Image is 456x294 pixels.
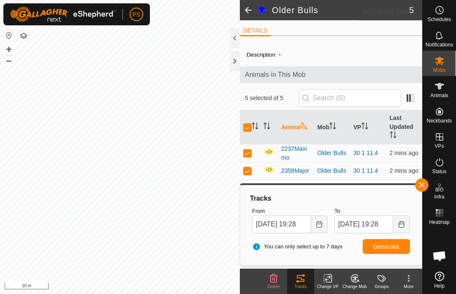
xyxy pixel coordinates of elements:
img: In Progress [263,183,274,190]
div: Change VP [314,283,341,290]
span: 2 Oct 2025 at 7:26 pm [390,150,418,156]
div: Groups [368,283,395,290]
button: + [4,44,14,54]
th: Last Updated [386,110,423,144]
span: PS [133,10,141,19]
li: DETAILS [240,26,271,36]
span: 5 selected of 5 [245,94,299,103]
span: Generate [373,243,399,250]
span: Animals in This Mob [245,70,417,80]
img: Gallagher Logo [10,7,116,22]
span: Status [432,169,446,174]
p-sorticon: Activate to sort [263,124,270,131]
span: You can only select up to 7 days [252,242,342,251]
span: Heatmap [429,220,450,225]
p-sorticon: Activate to sort [390,133,396,139]
div: Tracks [249,193,413,204]
span: 5 [409,4,414,16]
h2: Older Bulls [272,5,409,15]
span: 2358Major [281,166,309,175]
button: Map Layers [19,31,29,41]
span: Help [434,283,445,289]
p-sorticon: Activate to sort [252,124,258,131]
img: In Progress [263,166,274,173]
div: Older Bulls [318,149,347,158]
div: Older Bulls [318,166,347,175]
label: To [334,207,410,215]
span: Neckbands [426,118,452,123]
a: 30 1 11.4 [353,150,378,156]
a: 30 1 11.4 [353,167,378,174]
span: Animals [430,93,448,98]
p-sorticon: Activate to sort [361,124,368,131]
button: Generate [363,239,410,254]
label: From [252,207,328,215]
a: Contact Us [128,283,153,291]
span: VPs [434,144,444,149]
span: Schedules [427,17,451,22]
a: Privacy Policy [87,283,118,291]
input: Search (S) [299,89,401,107]
th: Animal [278,110,314,144]
label: Description [247,52,275,58]
div: Change Mob [341,283,368,290]
p-sorticon: Activate to sort [301,124,308,131]
span: Delete [268,284,280,289]
span: Mobs [433,68,445,73]
span: 2237Maximo [281,144,311,162]
div: Open chat [427,243,452,269]
span: Infra [434,194,444,199]
button: Choose Date [393,215,410,233]
div: Tracks [287,283,314,290]
span: Notifications [426,42,453,47]
span: 2 Oct 2025 at 7:26 pm [390,167,418,174]
button: Choose Date [311,215,328,233]
th: Mob [314,110,350,144]
th: VP [350,110,386,144]
img: In Progress [263,148,274,155]
span: - [275,47,284,61]
p-sorticon: Activate to sort [329,124,336,131]
button: – [4,55,14,65]
button: Reset Map [4,30,14,41]
div: More [395,283,422,290]
a: Help [423,268,456,292]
